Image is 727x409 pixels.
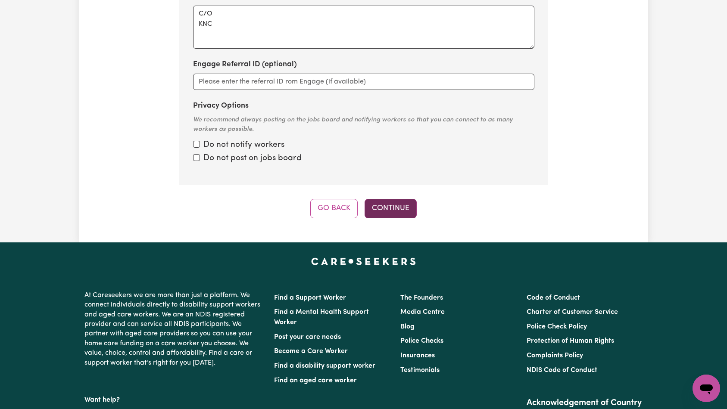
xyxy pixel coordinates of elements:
[274,294,346,301] a: Find a Support Worker
[400,309,445,316] a: Media Centre
[365,199,417,218] button: Continue
[193,74,534,90] input: Please enter the referral ID rom Engage (if available)
[527,294,580,301] a: Code of Conduct
[193,6,534,49] textarea: C/O KNC
[311,258,416,265] a: Careseekers home page
[193,100,249,112] label: Privacy Options
[400,367,440,374] a: Testimonials
[400,294,443,301] a: The Founders
[310,199,358,218] button: Go Back
[527,338,614,344] a: Protection of Human Rights
[274,363,375,369] a: Find a disability support worker
[400,338,443,344] a: Police Checks
[274,377,357,384] a: Find an aged care worker
[400,323,415,330] a: Blog
[274,309,369,326] a: Find a Mental Health Support Worker
[400,352,435,359] a: Insurances
[527,323,587,330] a: Police Check Policy
[193,115,534,135] div: We recommend always posting on the jobs board and notifying workers so that you can connect to as...
[84,287,264,371] p: At Careseekers we are more than just a platform. We connect individuals directly to disability su...
[84,392,264,405] p: Want help?
[527,309,618,316] a: Charter of Customer Service
[527,367,597,374] a: NDIS Code of Conduct
[274,348,348,355] a: Become a Care Worker
[693,375,720,402] iframe: Button to launch messaging window
[203,152,302,165] label: Do not post on jobs board
[193,59,297,70] label: Engage Referral ID (optional)
[203,139,284,152] label: Do not notify workers
[527,352,583,359] a: Complaints Policy
[527,398,643,408] h2: Acknowledgement of Country
[274,334,341,341] a: Post your care needs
